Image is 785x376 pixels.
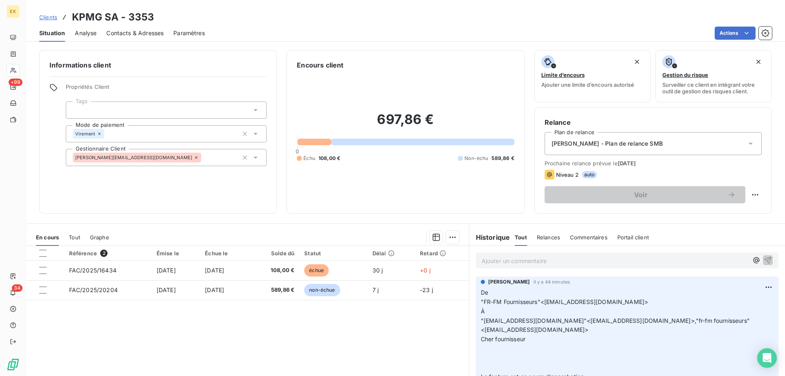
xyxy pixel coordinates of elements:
[537,234,560,241] span: Relances
[534,50,651,102] button: Limite d’encoursAjouter une limite d’encours autorisé
[104,130,111,137] input: Ajouter une valeur
[545,160,762,167] span: Prochaine relance prévue le
[481,317,750,333] span: "[EMAIL_ADDRESS][DOMAIN_NAME]"<[EMAIL_ADDRESS][DOMAIN_NAME]>,"fr-fm fournisseurs"<[EMAIL_ADDRESS]...
[541,81,634,88] span: Ajouter une limite d’encours autorisé
[7,5,20,18] div: EX
[618,160,636,167] span: [DATE]
[100,250,108,257] span: 2
[205,250,244,257] div: Échue le
[39,14,57,20] span: Clients
[552,140,663,148] span: [PERSON_NAME] - Plan de relance SMB
[545,117,762,127] h6: Relance
[39,13,57,21] a: Clients
[7,358,20,371] img: Logo LeanPay
[75,29,96,37] span: Analyse
[545,186,745,203] button: Voir
[534,279,570,284] span: il y a 44 minutes
[254,286,294,294] span: 589,86 €
[481,298,648,305] span: "FR-FM Fournisseurs"<[EMAIL_ADDRESS][DOMAIN_NAME]>
[570,234,608,241] span: Commentaires
[481,335,525,342] span: Cher fournisseur
[515,234,527,241] span: Tout
[372,267,383,274] span: 30 j
[464,155,488,162] span: Non-échu
[304,264,329,277] span: échue
[582,171,597,178] span: auto
[296,148,299,155] span: 0
[481,308,485,315] span: À
[469,232,510,242] h6: Historique
[157,250,195,257] div: Émise le
[420,250,464,257] div: Retard
[304,250,363,257] div: Statut
[49,60,267,70] h6: Informations client
[69,250,147,257] div: Référence
[75,155,192,160] span: [PERSON_NAME][EMAIL_ADDRESS][DOMAIN_NAME]
[481,289,488,296] span: De
[297,60,343,70] h6: Encours client
[556,171,579,178] span: Niveau 2
[72,10,154,25] h3: KPMG SA - 3353
[90,234,109,241] span: Graphe
[372,286,379,293] span: 7 j
[372,250,410,257] div: Délai
[173,29,205,37] span: Paramètres
[488,278,530,286] span: [PERSON_NAME]
[715,27,756,40] button: Actions
[297,111,514,136] h2: 697,86 €
[9,79,22,86] span: +99
[75,131,95,136] span: Virement
[420,267,431,274] span: +0 j
[205,267,224,274] span: [DATE]
[157,267,176,274] span: [DATE]
[201,154,208,161] input: Ajouter une valeur
[39,29,65,37] span: Situation
[303,155,315,162] span: Échu
[554,191,727,198] span: Voir
[304,284,340,296] span: non-échue
[106,29,164,37] span: Contacts & Adresses
[254,250,294,257] div: Solde dû
[254,266,294,275] span: 108,00 €
[662,81,765,95] span: Surveiller ce client en intégrant votre outil de gestion des risques client.
[36,234,59,241] span: En cours
[69,267,117,274] span: FAC/2025/16434
[205,286,224,293] span: [DATE]
[66,83,267,95] span: Propriétés Client
[318,155,340,162] span: 108,00 €
[491,155,514,162] span: 589,86 €
[73,106,79,114] input: Ajouter une valeur
[157,286,176,293] span: [DATE]
[757,348,777,368] div: Open Intercom Messenger
[541,72,585,78] span: Limite d’encours
[655,50,772,102] button: Gestion du risqueSurveiller ce client en intégrant votre outil de gestion des risques client.
[420,286,433,293] span: -23 j
[69,286,118,293] span: FAC/2025/20204
[69,234,80,241] span: Tout
[617,234,649,241] span: Portail client
[12,284,22,292] span: 34
[662,72,708,78] span: Gestion du risque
